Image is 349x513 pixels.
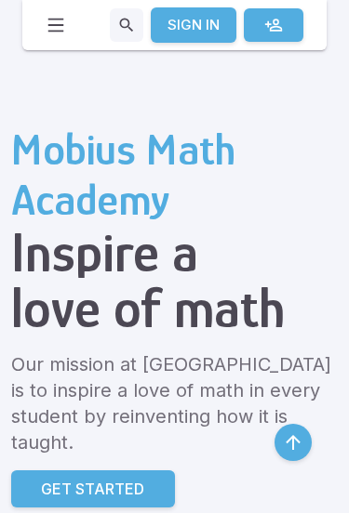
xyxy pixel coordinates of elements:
p: Our mission at [GEOGRAPHIC_DATA] is to inspire a love of math in every student by reinventing how... [11,351,339,455]
p: Get Started [41,478,144,500]
h1: love of math [11,281,339,336]
a: Get Started [11,470,175,507]
h2: Mobius Math Academy [11,125,339,225]
a: Sign In [151,7,236,43]
button: Search [110,8,143,42]
h1: Inspire a [11,225,339,281]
